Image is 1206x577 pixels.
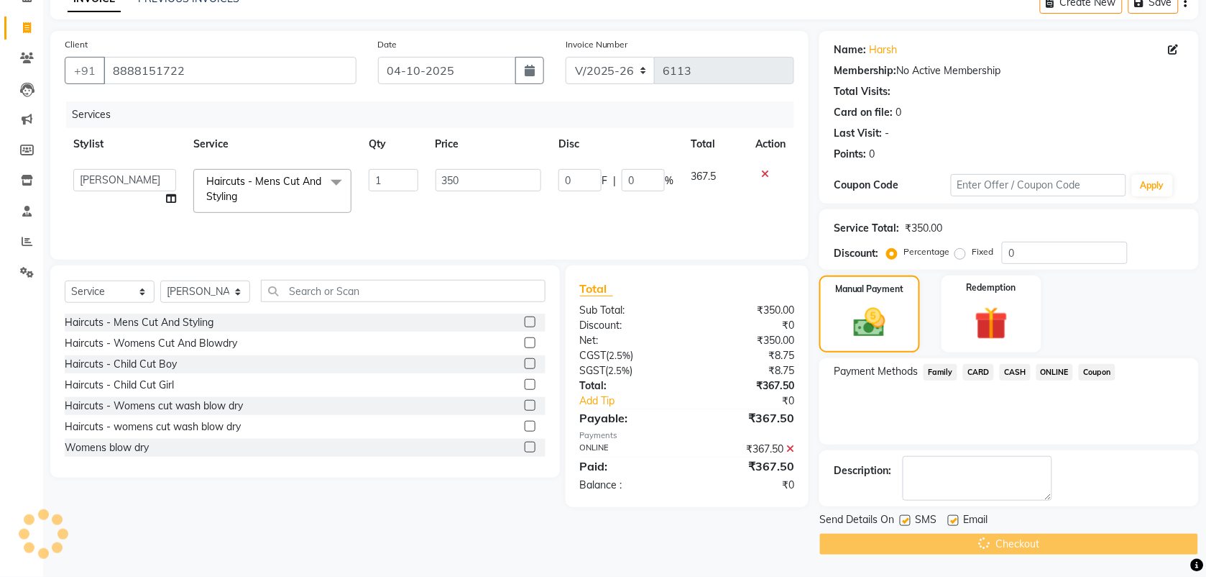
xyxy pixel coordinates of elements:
div: Service Total: [834,221,899,236]
div: Haircuts - Mens Cut And Styling [65,315,213,330]
input: Search by Name/Mobile/Email/Code [103,57,356,84]
div: Coupon Code [834,178,951,193]
span: % [665,173,673,188]
label: Percentage [903,245,949,258]
div: No Active Membership [834,63,1184,78]
div: Haircuts - Womens cut wash blow dry [65,399,243,414]
button: Apply [1132,175,1173,196]
div: Balance : [569,478,687,493]
img: _cash.svg [844,304,896,341]
div: ₹0 [687,478,805,493]
th: Stylist [65,128,185,160]
div: ONLINE [569,442,687,457]
span: Send Details On [819,512,894,530]
div: ₹0 [687,318,805,333]
div: Payable: [569,409,687,427]
th: Action [747,128,794,160]
label: Manual Payment [835,283,904,296]
div: 0 [869,147,875,162]
label: Fixed [972,245,993,258]
div: Name: [834,42,866,58]
span: Family [924,364,957,381]
input: Enter Offer / Coupon Code [951,174,1126,196]
label: Date [378,38,397,51]
div: Description: [834,463,891,478]
div: Haircuts - Child Cut Boy [65,357,177,372]
div: Services [66,101,805,128]
th: Total [682,128,747,160]
div: Womens blow dry [65,440,149,455]
span: | [613,173,616,188]
div: Membership: [834,63,896,78]
label: Invoice Number [566,38,628,51]
div: ₹367.50 [687,409,805,427]
div: ₹350.00 [687,303,805,318]
div: ₹367.50 [687,458,805,475]
div: ₹8.75 [687,348,805,363]
div: Paid: [569,458,687,475]
div: Net: [569,333,687,348]
div: 0 [896,105,901,120]
img: _gift.svg [965,303,1018,344]
div: Discount: [834,246,878,261]
div: ₹367.50 [687,378,805,394]
span: Coupon [1079,364,1115,381]
span: Payment Methods [834,364,918,379]
div: Haircuts - womens cut wash blow dry [65,419,241,435]
a: x [237,190,244,203]
span: CARD [963,364,994,381]
span: SMS [915,512,936,530]
span: CASH [1000,364,1031,381]
th: Service [185,128,360,160]
div: ₹8.75 [687,363,805,378]
span: 2.5% [609,365,630,376]
label: Redemption [967,281,1016,294]
span: ONLINE [1036,364,1074,381]
div: ( ) [569,348,687,363]
input: Search or Scan [261,280,546,302]
span: 367.5 [691,170,716,183]
div: ₹0 [706,394,805,409]
span: SGST [580,364,606,377]
th: Qty [360,128,426,160]
label: Client [65,38,88,51]
div: - [885,126,889,141]
div: Last Visit: [834,126,882,141]
div: Points: [834,147,866,162]
span: CGST [580,349,607,362]
div: Haircuts - Child Cut Girl [65,378,174,393]
a: Harsh [869,42,897,58]
span: Email [963,512,988,530]
div: ₹350.00 [905,221,942,236]
div: ₹350.00 [687,333,805,348]
div: Card on file: [834,105,893,120]
div: Discount: [569,318,687,333]
div: ( ) [569,363,687,378]
th: Disc [550,128,682,160]
div: ₹367.50 [687,442,805,457]
button: +91 [65,57,105,84]
div: Total Visits: [834,84,890,99]
span: 2.5% [609,350,631,361]
div: Payments [580,430,795,442]
span: Total [580,281,613,296]
span: F [602,173,607,188]
div: Sub Total: [569,303,687,318]
span: Haircuts - Mens Cut And Styling [206,175,321,203]
div: Total: [569,378,687,394]
th: Price [427,128,551,160]
a: Add Tip [569,394,707,409]
div: Haircuts - Womens Cut And Blowdry [65,336,237,351]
